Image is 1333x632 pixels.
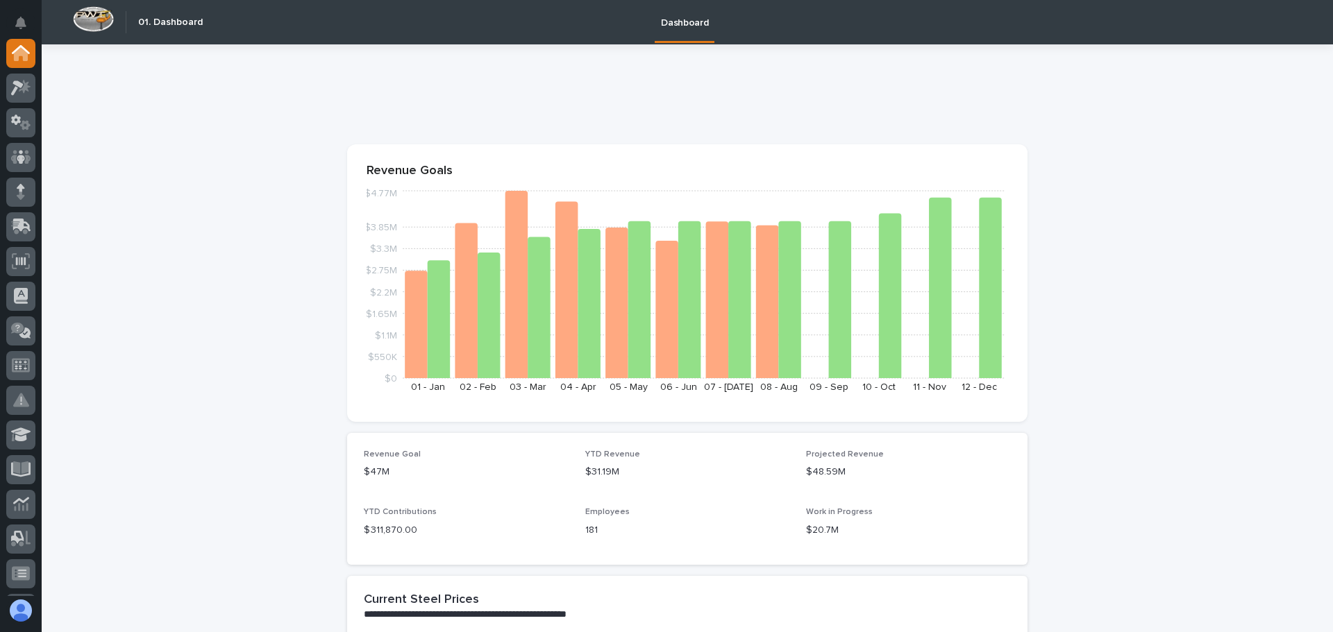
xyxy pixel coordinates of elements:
text: 10 - Oct [862,382,896,392]
button: Notifications [6,8,35,37]
text: 04 - Apr [560,382,596,392]
text: 07 - [DATE] [704,382,753,392]
span: YTD Contributions [364,508,437,516]
p: $47M [364,465,569,479]
text: 03 - Mar [510,382,546,392]
div: Notifications [17,17,35,39]
span: Revenue Goal [364,450,421,459]
tspan: $2.75M [365,266,397,275]
h2: 01. Dashboard [138,17,203,28]
text: 08 - Aug [760,382,798,392]
p: $ 311,870.00 [364,523,569,538]
p: $20.7M [806,523,1011,538]
span: Employees [585,508,630,516]
tspan: $1.65M [366,309,397,318]
tspan: $3.85M [364,223,397,232]
text: 02 - Feb [460,382,496,392]
span: Projected Revenue [806,450,884,459]
tspan: $0 [385,374,397,384]
p: $31.19M [585,465,790,479]
tspan: $4.77M [364,189,397,198]
p: Revenue Goals [367,164,1008,179]
text: 09 - Sep [810,382,848,392]
text: 12 - Dec [962,382,997,392]
text: 01 - Jan [411,382,445,392]
tspan: $2.2M [370,287,397,297]
p: $48.59M [806,465,1011,479]
h2: Current Steel Prices [364,592,479,608]
tspan: $1.1M [375,330,397,340]
span: YTD Revenue [585,450,640,459]
tspan: $3.3M [370,244,397,254]
tspan: $550K [368,352,397,361]
span: Work in Progress [806,508,873,516]
text: 05 - May [610,382,648,392]
button: users-avatar [6,596,35,625]
img: Workspace Logo [73,6,114,32]
p: 181 [585,523,790,538]
text: 11 - Nov [913,382,946,392]
text: 06 - Jun [660,382,697,392]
